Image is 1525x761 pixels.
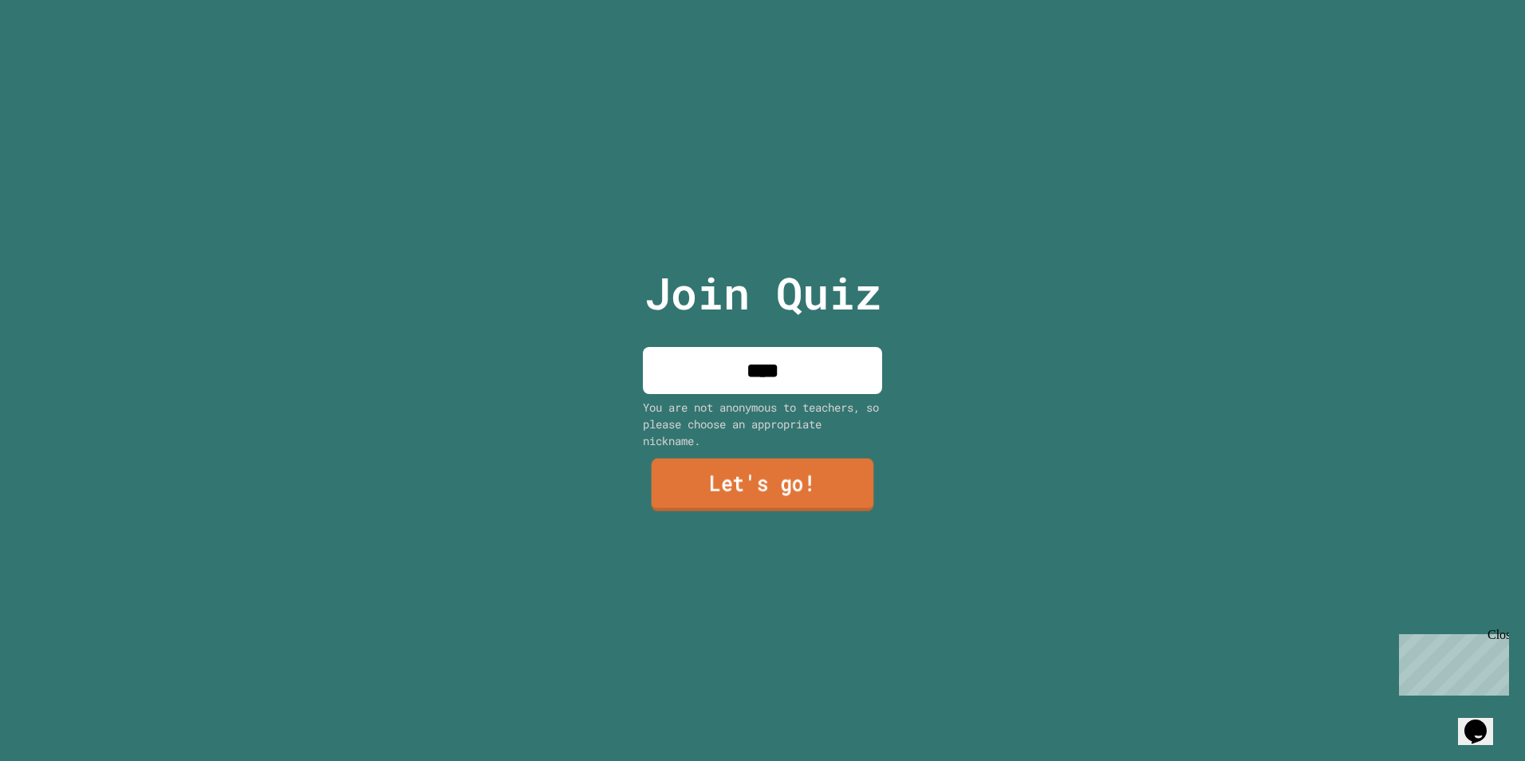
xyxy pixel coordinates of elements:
a: Let's go! [652,458,874,511]
p: Join Quiz [644,260,881,326]
iframe: chat widget [1393,628,1509,696]
iframe: chat widget [1458,697,1509,745]
div: Chat with us now!Close [6,6,110,101]
div: You are not anonymous to teachers, so please choose an appropriate nickname. [643,399,882,449]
